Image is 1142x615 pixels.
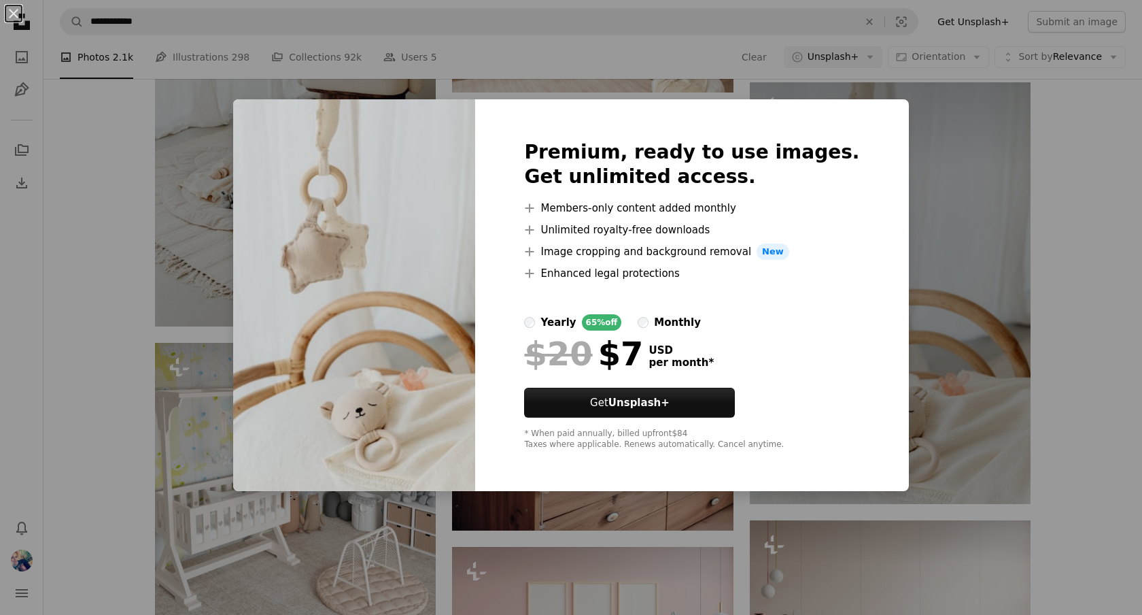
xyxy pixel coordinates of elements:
[524,317,535,328] input: yearly65%off
[582,314,622,331] div: 65% off
[648,356,714,369] span: per month *
[524,222,859,238] li: Unlimited royalty-free downloads
[524,388,735,418] a: GetUnsplash+
[233,99,475,491] img: premium_photo-1684164600512-47211e4686f8
[524,336,592,371] span: $20
[524,244,859,260] li: Image cropping and background removal
[757,244,789,260] span: New
[654,314,701,331] div: monthly
[524,200,859,216] li: Members-only content added monthly
[540,314,576,331] div: yearly
[638,317,648,328] input: monthly
[524,429,859,450] div: * When paid annually, billed upfront $84 Taxes where applicable. Renews automatically. Cancel any...
[524,265,859,282] li: Enhanced legal protections
[524,140,859,189] h2: Premium, ready to use images. Get unlimited access.
[524,336,643,371] div: $7
[648,344,714,356] span: USD
[608,397,670,409] strong: Unsplash+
